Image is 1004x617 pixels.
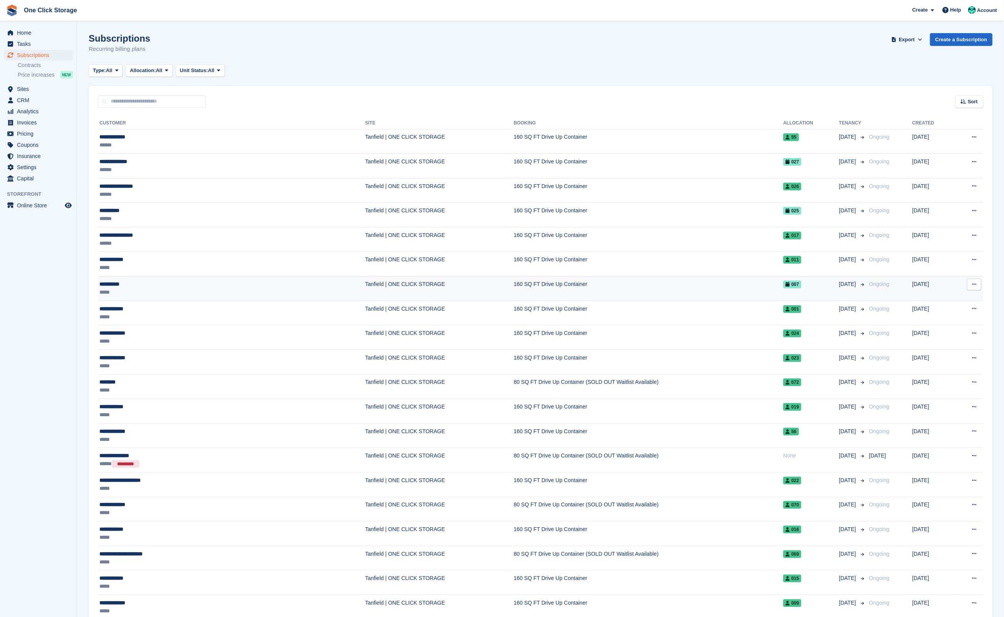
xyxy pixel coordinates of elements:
td: [DATE] [912,521,953,546]
span: Sort [968,98,978,106]
span: Ongoing [869,158,890,165]
span: 015 [783,575,801,582]
span: Ongoing [869,575,890,581]
td: [DATE] [912,423,953,448]
td: [DATE] [912,203,953,227]
span: [DATE] [839,403,858,411]
td: [DATE] [912,252,953,276]
td: Tanfield | ONE CLICK STORAGE [365,178,513,203]
span: Price increases [18,71,55,79]
a: menu [4,200,73,211]
span: All [106,67,113,74]
span: Pricing [17,128,63,139]
td: [DATE] [912,129,953,154]
td: [DATE] [912,350,953,375]
td: 80 SQ FT Drive Up Container (SOLD OUT Waitlist Available) [514,448,783,472]
a: menu [4,173,73,184]
span: [DATE] [839,182,858,190]
span: [DATE] [869,452,886,459]
span: [DATE] [839,427,858,435]
span: Ongoing [869,379,890,385]
span: 022 [783,477,801,484]
span: All [208,67,215,74]
span: Capital [17,173,63,184]
th: Site [365,117,513,129]
span: [DATE] [839,599,858,607]
span: 070 [783,501,801,509]
td: [DATE] [912,178,953,203]
a: menu [4,84,73,94]
td: Tanfield | ONE CLICK STORAGE [365,374,513,399]
button: Unit Status: All [176,64,225,77]
span: 023 [783,354,801,362]
span: [DATE] [839,501,858,509]
td: Tanfield | ONE CLICK STORAGE [365,521,513,546]
span: Ongoing [869,134,890,140]
span: Ongoing [869,600,890,606]
a: menu [4,117,73,128]
td: 160 SQ FT Drive Up Container [514,154,783,178]
span: 007 [783,281,801,288]
td: [DATE] [912,570,953,595]
td: 160 SQ FT Drive Up Container [514,252,783,276]
span: Ongoing [869,281,890,287]
a: menu [4,95,73,106]
span: Storefront [7,190,77,198]
td: Tanfield | ONE CLICK STORAGE [365,325,513,350]
span: 026 [783,183,801,190]
span: Ongoing [869,428,890,434]
span: 001 [783,305,801,313]
th: Booking [514,117,783,129]
td: 160 SQ FT Drive Up Container [514,325,783,350]
span: [DATE] [839,207,858,215]
button: Type: All [89,64,123,77]
td: [DATE] [912,399,953,424]
td: Tanfield | ONE CLICK STORAGE [365,472,513,497]
span: [DATE] [839,550,858,558]
span: Tasks [17,39,63,49]
div: NEW [60,71,73,79]
span: Coupons [17,140,63,150]
span: [DATE] [839,378,858,386]
td: 160 SQ FT Drive Up Container [514,227,783,252]
span: Unit Status: [180,67,208,74]
span: Settings [17,162,63,173]
span: 017 [783,232,801,239]
span: Home [17,27,63,38]
span: 56 [783,428,799,435]
span: Export [899,36,915,44]
td: 80 SQ FT Drive Up Container (SOLD OUT Waitlist Available) [514,497,783,521]
span: All [156,67,162,74]
span: Ongoing [869,526,890,532]
td: Tanfield | ONE CLICK STORAGE [365,448,513,472]
span: Ongoing [869,183,890,189]
div: None [783,452,839,460]
td: Tanfield | ONE CLICK STORAGE [365,350,513,375]
span: Ongoing [869,355,890,361]
a: Preview store [64,201,73,210]
td: 160 SQ FT Drive Up Container [514,203,783,227]
span: Invoices [17,117,63,128]
span: 072 [783,378,801,386]
td: Tanfield | ONE CLICK STORAGE [365,399,513,424]
span: 027 [783,158,801,166]
span: 009 [783,599,801,607]
td: Tanfield | ONE CLICK STORAGE [365,203,513,227]
span: 069 [783,550,801,558]
td: Tanfield | ONE CLICK STORAGE [365,154,513,178]
td: 160 SQ FT Drive Up Container [514,521,783,546]
td: 160 SQ FT Drive Up Container [514,301,783,325]
span: [DATE] [839,280,858,288]
td: 160 SQ FT Drive Up Container [514,178,783,203]
a: menu [4,39,73,49]
td: [DATE] [912,448,953,472]
td: 160 SQ FT Drive Up Container [514,129,783,154]
td: Tanfield | ONE CLICK STORAGE [365,423,513,448]
a: menu [4,106,73,117]
span: 011 [783,256,801,264]
button: Allocation: All [126,64,173,77]
td: 160 SQ FT Drive Up Container [514,399,783,424]
td: [DATE] [912,472,953,497]
th: Customer [98,117,365,129]
span: Ongoing [869,551,890,557]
